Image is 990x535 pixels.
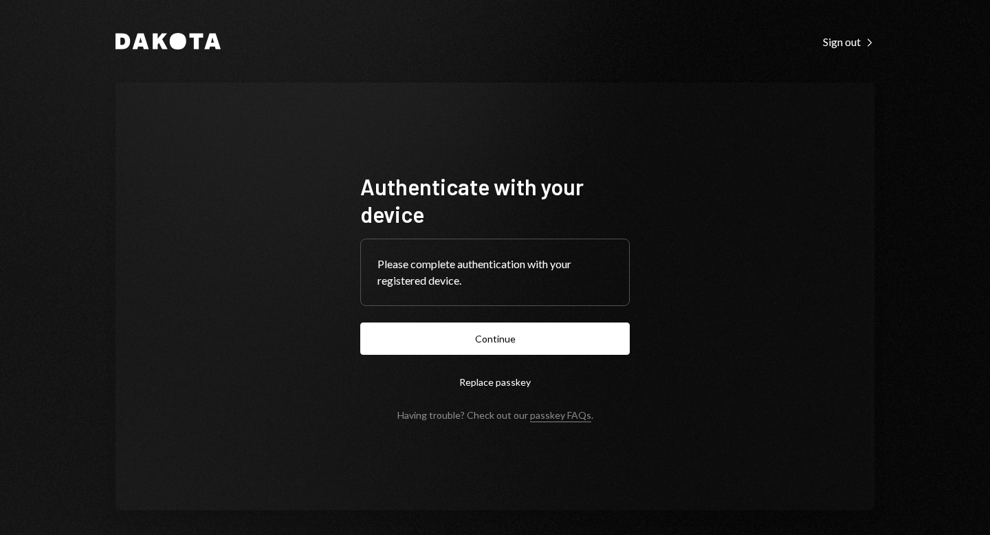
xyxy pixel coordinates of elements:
button: Continue [360,323,630,355]
a: passkey FAQs [530,409,591,422]
a: Sign out [823,34,874,49]
div: Sign out [823,35,874,49]
div: Having trouble? Check out our . [397,409,593,421]
h1: Authenticate with your device [360,173,630,228]
button: Replace passkey [360,366,630,398]
div: Please complete authentication with your registered device. [377,256,613,289]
